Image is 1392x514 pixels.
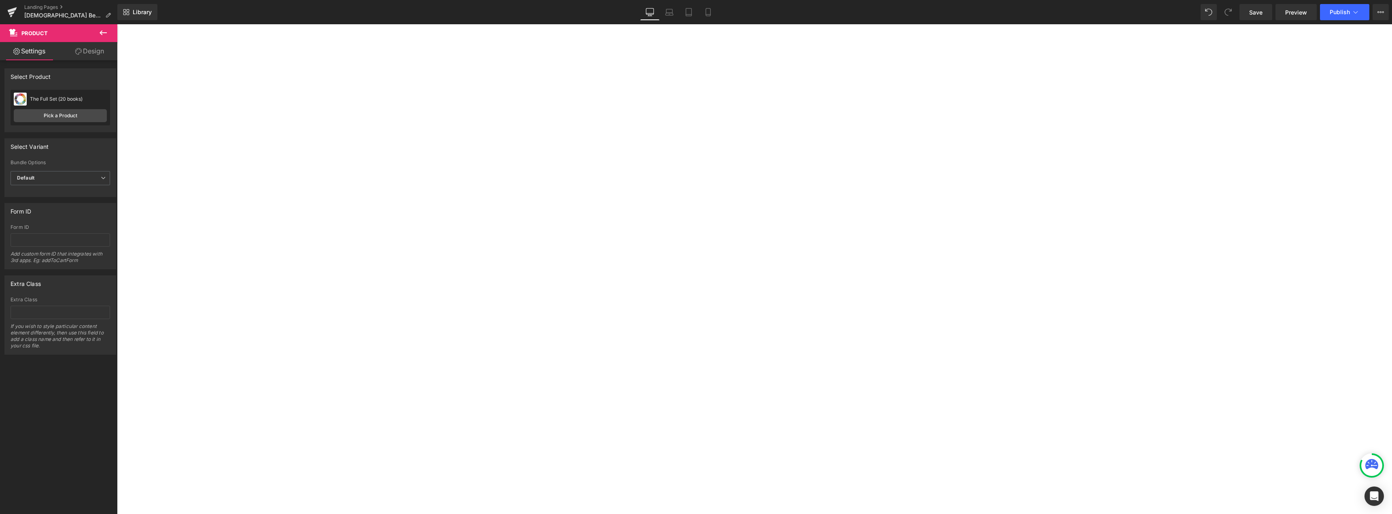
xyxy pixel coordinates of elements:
span: Library [133,8,152,16]
div: If you wish to style particular content element differently, then use this field to add a class n... [11,323,110,354]
span: Publish [1330,9,1350,15]
a: Desktop [640,4,660,20]
span: [DEMOGRAPHIC_DATA] Bedtime Stories [24,12,102,19]
label: Bundle Options [11,160,110,168]
div: The Full Set (20 books) [30,96,107,102]
a: Laptop [660,4,679,20]
a: Mobile [698,4,718,20]
b: Default [17,175,34,181]
div: Extra Class [11,297,110,302]
a: Design [60,42,119,60]
span: Save [1249,8,1263,17]
button: More [1373,4,1389,20]
div: Open Intercom Messenger [1364,487,1384,506]
a: New Library [117,4,157,20]
div: Form ID [11,224,110,230]
div: Form ID [11,203,31,215]
button: Publish [1320,4,1369,20]
div: Select Variant [11,139,49,150]
a: Landing Pages [24,4,117,11]
div: Select Product [11,69,51,80]
a: Pick a Product [14,109,107,122]
span: Preview [1285,8,1307,17]
button: Redo [1220,4,1236,20]
span: Product [21,30,48,36]
a: Preview [1275,4,1317,20]
div: Extra Class [11,276,41,287]
button: Undo [1201,4,1217,20]
img: pImage [14,93,27,106]
div: Add custom form ID that integrates with 3rd apps. Eg: addToCartForm [11,251,110,269]
a: Tablet [679,4,698,20]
